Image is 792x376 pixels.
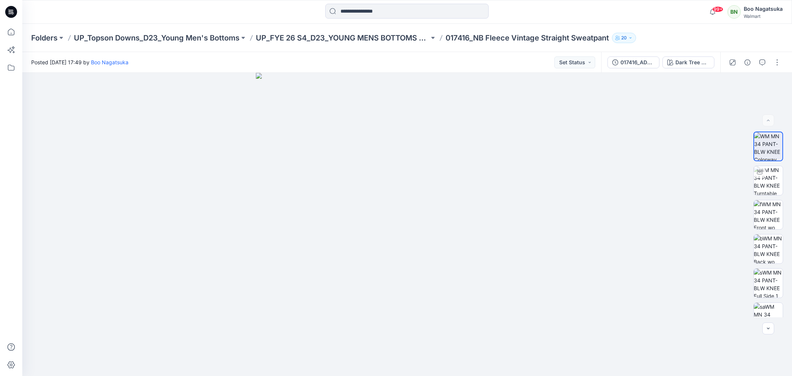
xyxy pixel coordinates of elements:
[754,132,782,161] img: WM MN 34 PANT-BLW KNEE Colorway wo Avatar
[74,33,239,43] a: UP_Topson Downs_D23_Young Men's Bottoms
[31,58,128,66] span: Posted [DATE] 17:49 by
[754,200,783,229] img: fWM MN 34 PANT-BLW KNEE Front wo Avatar
[712,6,723,12] span: 99+
[446,33,609,43] p: 017416_NB Fleece Vintage Straight Sweatpant
[744,13,783,19] div: Walmart
[612,33,636,43] button: 20
[754,269,783,298] img: sWM MN 34 PANT-BLW KNEE Full Side 1 wo Avatar
[621,34,627,42] p: 20
[91,59,128,65] a: Boo Nagatsuka
[744,4,783,13] div: Boo Nagatsuka
[256,73,559,376] img: eyJhbGciOiJIUzI1NiIsImtpZCI6IjAiLCJzbHQiOiJzZXMiLCJ0eXAiOiJKV1QifQ.eyJkYXRhIjp7InR5cGUiOiJzdG9yYW...
[31,33,58,43] a: Folders
[727,5,741,19] div: BN
[742,56,753,68] button: Details
[754,303,783,332] img: saWM MN 34 PANT-BLW KNEE Full Side abv Knee 1
[754,166,783,195] img: WM MN 34 PANT-BLW KNEE Turntable with Avatar
[754,234,783,263] img: bWM MN 34 PANT-BLW KNEE Back wo Avatar
[256,33,429,43] a: UP_FYE 26 S4_D23_YOUNG MENS BOTTOMS TOPSON DOWNS
[662,56,714,68] button: Dark Tree Camo
[675,58,710,67] div: Dark Tree Camo
[607,56,659,68] button: 017416_ADM FULL_NB Fleece Vintage Straight Sweatpant
[620,58,655,67] div: 017416_ADM FULL_NB Fleece Vintage Straight Sweatpant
